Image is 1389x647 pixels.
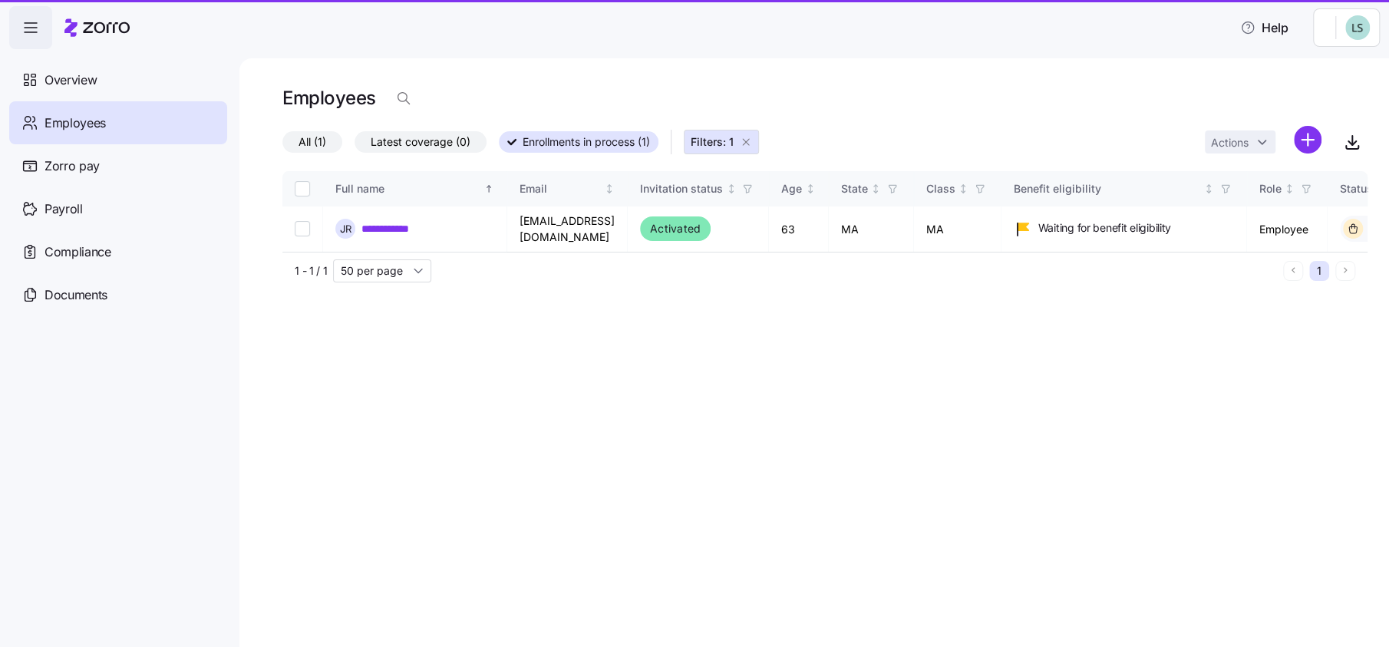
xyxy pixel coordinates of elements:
[323,171,507,206] th: Full nameSorted ascending
[829,206,914,252] td: MA
[1284,183,1295,194] div: Not sorted
[507,206,628,252] td: [EMAIL_ADDRESS][DOMAIN_NAME]
[371,132,470,152] span: Latest coverage (0)
[9,144,227,187] a: Zorro pay
[1211,137,1249,148] span: Actions
[604,183,615,194] div: Not sorted
[45,71,97,90] span: Overview
[1185,18,1233,37] span: Help
[691,134,734,150] span: Filters: 1
[1259,180,1282,197] div: Role
[870,183,881,194] div: Not sorted
[9,230,227,273] a: Compliance
[295,221,310,236] input: Select record 1
[45,243,111,262] span: Compliance
[640,180,723,197] div: Invitation status
[299,132,326,152] span: All (1)
[45,200,83,219] span: Payroll
[769,171,829,206] th: AgeNot sorted
[914,206,1001,252] td: MA
[523,132,650,152] span: Enrollments in process (1)
[1001,171,1247,206] th: Benefit eligibilityNot sorted
[769,206,829,252] td: 63
[841,180,868,197] div: State
[45,114,106,133] span: Employees
[9,101,227,144] a: Employees
[914,171,1001,206] th: ClassNot sorted
[1205,130,1275,153] button: Actions
[9,273,227,316] a: Documents
[650,220,701,238] span: Activated
[1038,220,1171,236] span: Waiting for benefit eligibility
[520,180,602,197] div: Email
[781,180,802,197] div: Age
[1345,15,1370,40] img: d552751acb159096fc10a5bc90168bac
[295,263,327,279] span: 1 - 1 / 1
[684,130,759,154] button: Filters: 1
[507,171,628,206] th: EmailNot sorted
[1203,183,1214,194] div: Not sorted
[295,181,310,196] input: Select all records
[483,183,494,194] div: Sorted ascending
[1173,12,1245,43] button: Help
[45,286,107,305] span: Documents
[628,171,769,206] th: Invitation statusNot sorted
[1247,206,1328,252] td: Employee
[1294,126,1321,153] svg: add icon
[9,58,227,101] a: Overview
[726,183,737,194] div: Not sorted
[9,187,227,230] a: Payroll
[829,171,914,206] th: StateNot sorted
[45,157,100,176] span: Zorro pay
[1283,261,1303,281] button: Previous page
[1335,261,1355,281] button: Next page
[282,86,376,110] h1: Employees
[335,180,481,197] div: Full name
[1268,18,1323,37] img: Employer logo
[340,224,351,234] span: J R
[805,183,816,194] div: Not sorted
[926,180,955,197] div: Class
[1014,180,1201,197] div: Benefit eligibility
[1247,171,1328,206] th: RoleNot sorted
[1309,261,1329,281] button: 1
[958,183,968,194] div: Not sorted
